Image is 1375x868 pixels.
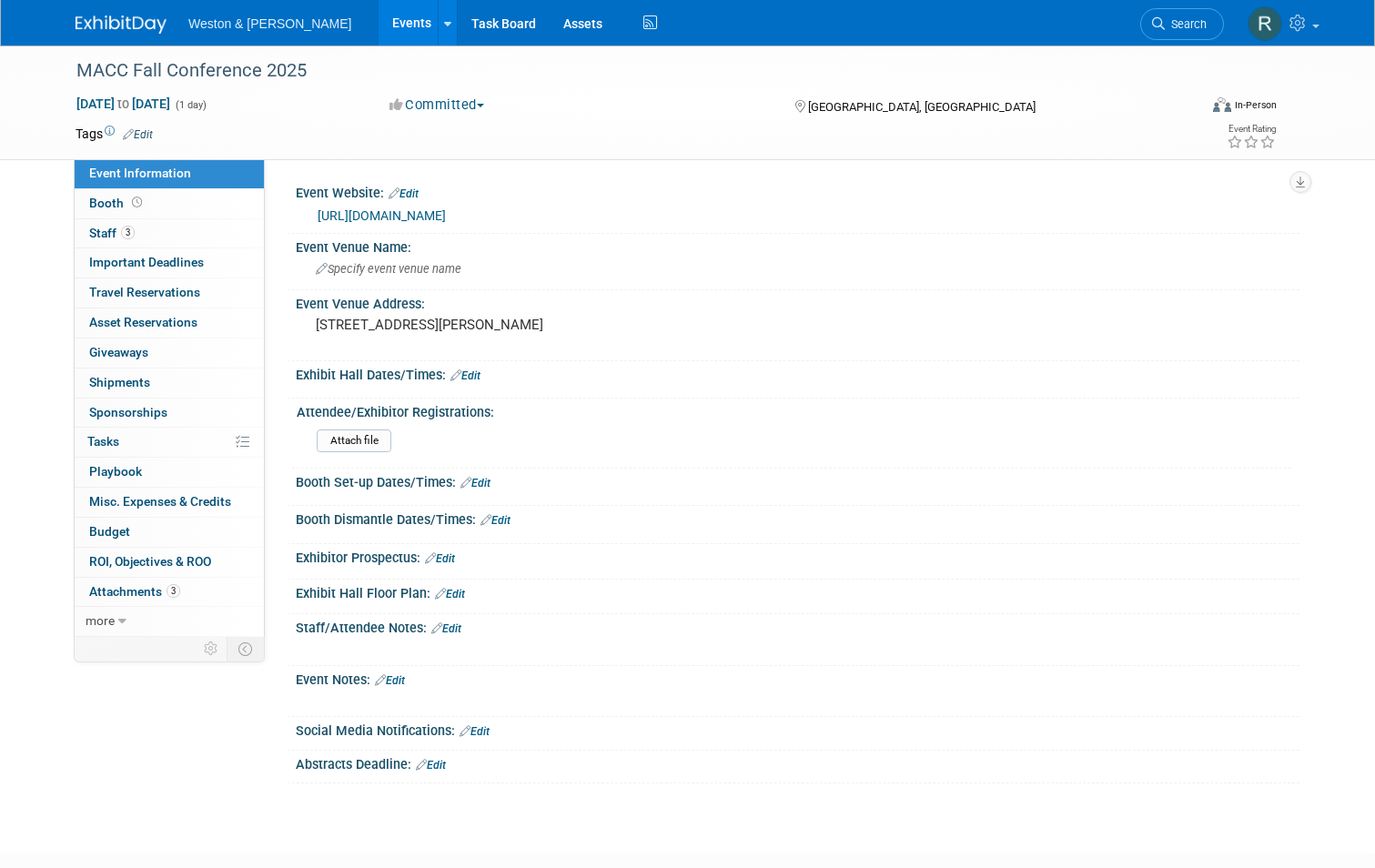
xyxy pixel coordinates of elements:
[296,469,1299,492] div: Booth Set-up Dates/Times:
[296,544,1299,568] div: Exhibitor Prospectus:
[75,488,264,517] a: Misc. Expenses & Credits
[296,361,1299,385] div: Exhibit Hall Dates/Times:
[296,717,1299,741] div: Social Media Notifications:
[227,637,265,661] td: Toggle Event Tabs
[75,338,264,368] a: Giveaways
[1213,97,1231,112] img: Format-Inperson.png
[167,584,180,598] span: 3
[1227,125,1276,134] div: Event Rating
[75,548,264,577] a: ROI, Objectives & ROO
[296,506,1299,530] div: Booth Dismantle Dates/Times:
[75,189,264,218] a: Booth
[128,196,146,209] span: Booth not reserved yet
[121,226,135,239] span: 3
[318,208,446,223] a: [URL][DOMAIN_NAME]
[115,96,132,111] span: to
[316,317,694,333] pre: [STREET_ADDRESS][PERSON_NAME]
[375,674,405,687] a: Edit
[296,666,1299,690] div: Event Notes:
[188,16,351,31] span: Weston & [PERSON_NAME]
[1140,8,1224,40] a: Search
[416,759,446,772] a: Edit
[89,345,148,359] span: Giveaways
[431,622,461,635] a: Edit
[76,15,167,34] img: ExhibitDay
[75,607,264,636] a: more
[297,399,1291,421] div: Attendee/Exhibitor Registrations:
[75,219,264,248] a: Staff3
[1234,98,1277,112] div: In-Person
[196,637,227,661] td: Personalize Event Tab Strip
[89,494,231,509] span: Misc. Expenses & Credits
[296,179,1299,203] div: Event Website:
[296,290,1299,313] div: Event Venue Address:
[450,369,480,382] a: Edit
[296,580,1299,603] div: Exhibit Hall Floor Plan:
[76,96,171,112] span: [DATE] [DATE]
[123,128,153,141] a: Edit
[87,434,119,449] span: Tasks
[89,464,142,479] span: Playbook
[75,248,264,278] a: Important Deadlines
[75,278,264,308] a: Travel Reservations
[425,552,455,565] a: Edit
[296,614,1299,638] div: Staff/Attendee Notes:
[75,458,264,487] a: Playbook
[89,166,191,180] span: Event Information
[808,100,1036,114] span: [GEOGRAPHIC_DATA], [GEOGRAPHIC_DATA]
[76,125,153,143] td: Tags
[75,578,264,607] a: Attachments3
[86,613,115,628] span: more
[316,262,461,276] span: Specify event venue name
[75,368,264,398] a: Shipments
[1099,95,1277,122] div: Event Format
[460,477,490,490] a: Edit
[89,315,197,329] span: Asset Reservations
[89,554,211,569] span: ROI, Objectives & ROO
[296,751,1299,774] div: Abstracts Deadline:
[89,375,150,389] span: Shipments
[89,584,180,599] span: Attachments
[383,96,491,115] button: Committed
[89,285,200,299] span: Travel Reservations
[70,55,1175,87] div: MACC Fall Conference 2025
[89,255,204,269] span: Important Deadlines
[435,588,465,601] a: Edit
[75,308,264,338] a: Asset Reservations
[75,159,264,188] a: Event Information
[75,399,264,428] a: Sponsorships
[75,428,264,457] a: Tasks
[89,405,167,419] span: Sponsorships
[480,514,511,527] a: Edit
[1165,17,1207,31] span: Search
[389,187,419,200] a: Edit
[174,99,207,111] span: (1 day)
[460,725,490,738] a: Edit
[89,226,135,240] span: Staff
[75,518,264,547] a: Budget
[89,196,146,210] span: Booth
[1248,6,1282,41] img: Roberta Sinclair
[296,234,1299,257] div: Event Venue Name:
[89,524,130,539] span: Budget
